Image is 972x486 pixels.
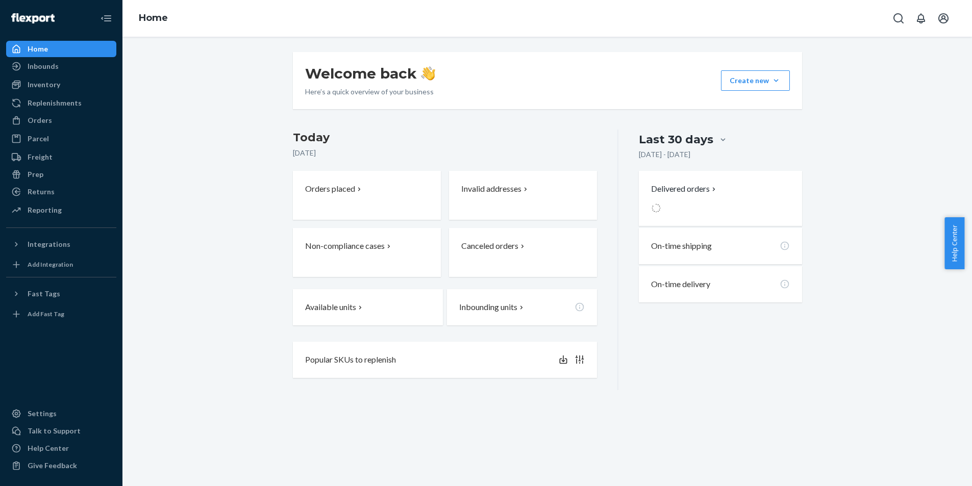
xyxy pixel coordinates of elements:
[305,183,355,195] p: Orders placed
[447,289,597,325] button: Inbounding units
[96,8,116,29] button: Close Navigation
[28,169,43,180] div: Prep
[6,440,116,456] a: Help Center
[6,95,116,111] a: Replenishments
[911,8,931,29] button: Open notifications
[28,61,59,71] div: Inbounds
[6,149,116,165] a: Freight
[449,228,597,277] button: Canceled orders
[6,166,116,183] a: Prep
[28,461,77,471] div: Give Feedback
[28,134,49,144] div: Parcel
[131,4,176,33] ol: breadcrumbs
[293,130,597,146] h3: Today
[721,70,790,91] button: Create new
[639,132,713,147] div: Last 30 days
[28,152,53,162] div: Freight
[28,205,62,215] div: Reporting
[461,183,521,195] p: Invalid addresses
[293,148,597,158] p: [DATE]
[293,228,441,277] button: Non-compliance cases
[6,58,116,74] a: Inbounds
[28,408,57,419] div: Settings
[933,8,954,29] button: Open account menu
[6,306,116,322] a: Add Fast Tag
[449,171,597,220] button: Invalid addresses
[28,289,60,299] div: Fast Tags
[6,131,116,147] a: Parcel
[28,98,82,108] div: Replenishments
[651,183,718,195] button: Delivered orders
[6,112,116,129] a: Orders
[305,240,385,252] p: Non-compliance cases
[305,354,396,366] p: Popular SKUs to replenish
[6,76,116,93] a: Inventory
[944,217,964,269] button: Help Center
[293,171,441,220] button: Orders placed
[421,66,435,81] img: hand-wave emoji
[28,310,64,318] div: Add Fast Tag
[305,64,435,83] h1: Welcome back
[888,8,909,29] button: Open Search Box
[6,423,116,439] a: Talk to Support
[6,405,116,422] a: Settings
[459,301,517,313] p: Inbounding units
[6,457,116,474] button: Give Feedback
[28,80,60,90] div: Inventory
[28,443,69,453] div: Help Center
[28,115,52,125] div: Orders
[6,41,116,57] a: Home
[651,240,712,252] p: On-time shipping
[28,260,73,269] div: Add Integration
[28,187,55,197] div: Returns
[293,289,443,325] button: Available units
[651,278,710,290] p: On-time delivery
[139,12,168,23] a: Home
[28,239,70,249] div: Integrations
[6,286,116,302] button: Fast Tags
[6,184,116,200] a: Returns
[461,240,518,252] p: Canceled orders
[6,257,116,273] a: Add Integration
[305,87,435,97] p: Here’s a quick overview of your business
[28,426,81,436] div: Talk to Support
[28,44,48,54] div: Home
[639,149,690,160] p: [DATE] - [DATE]
[305,301,356,313] p: Available units
[11,13,55,23] img: Flexport logo
[6,236,116,252] button: Integrations
[6,202,116,218] a: Reporting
